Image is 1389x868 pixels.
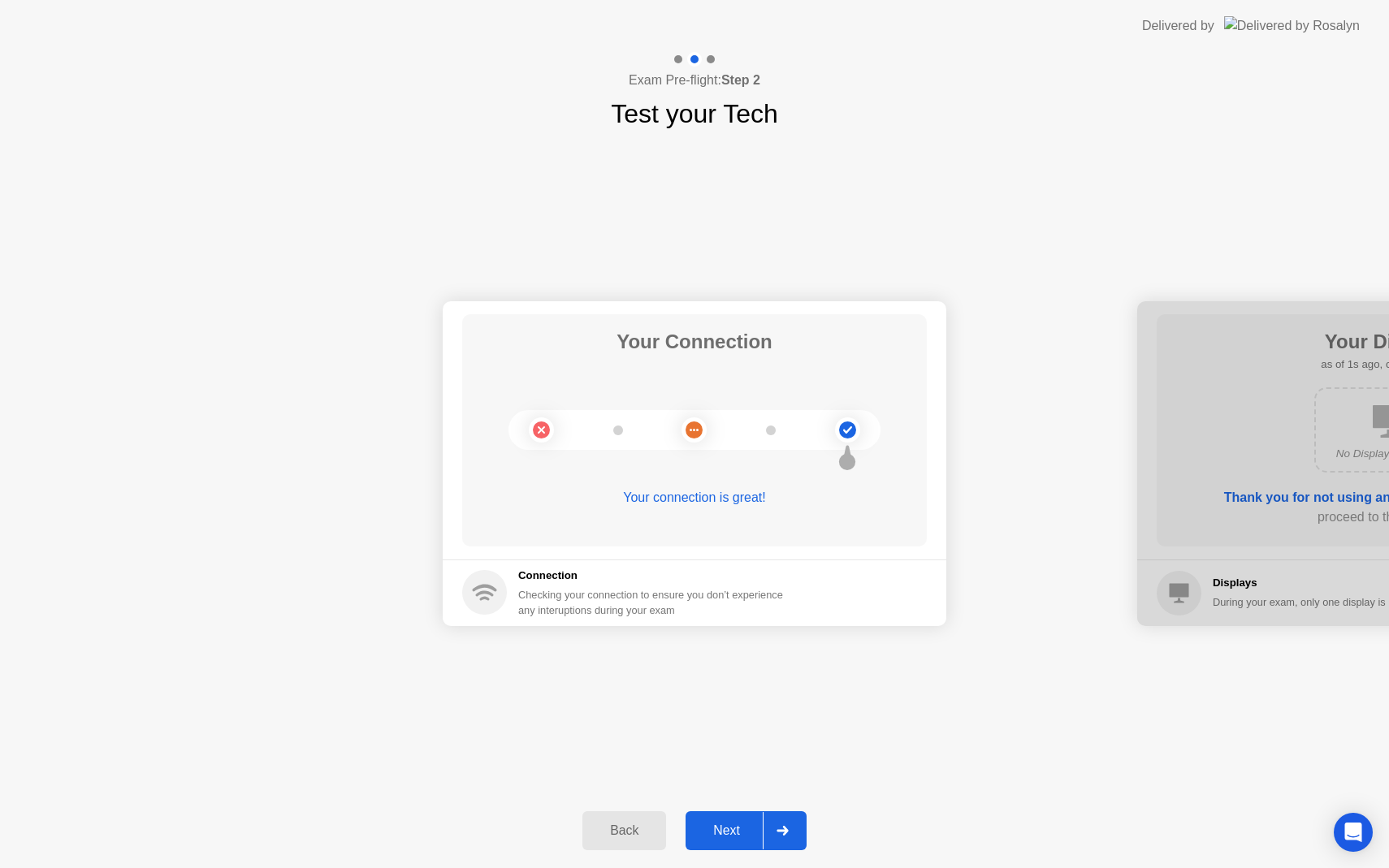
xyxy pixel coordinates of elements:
[462,488,927,507] div: Your connection is great!
[611,94,778,133] h1: Test your Tech
[1142,16,1214,36] div: Delivered by
[582,811,666,850] button: Back
[587,823,661,838] div: Back
[721,73,760,87] b: Step 2
[1224,16,1360,35] img: Delivered by Rosalyn
[690,823,763,838] div: Next
[617,327,772,356] h1: Your Connection
[629,71,760,90] h4: Exam Pre-flight:
[518,587,793,618] div: Checking your connection to ensure you don’t experience any interuptions during your exam
[518,568,793,584] h5: Connection
[1334,813,1373,852] div: Open Intercom Messenger
[686,811,807,850] button: Next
